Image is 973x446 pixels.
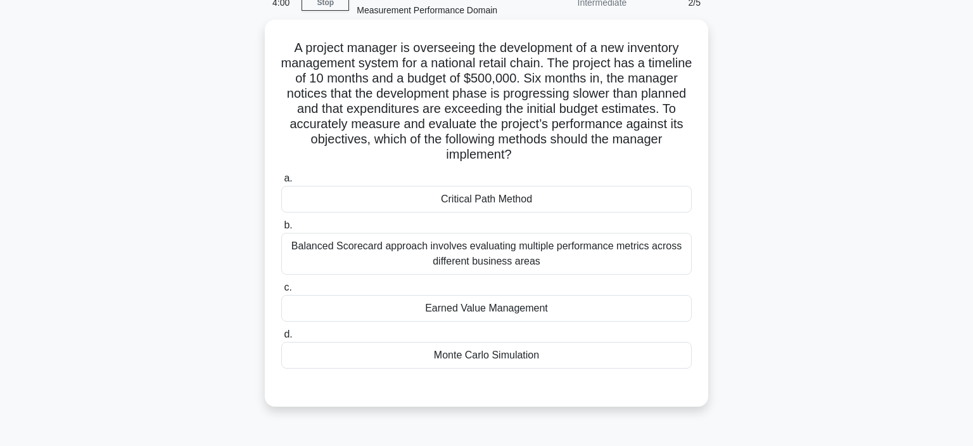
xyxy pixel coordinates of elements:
h5: A project manager is overseeing the development of a new inventory management system for a nation... [280,40,693,163]
div: Earned Value Management [281,295,692,322]
span: d. [284,329,292,339]
span: a. [284,173,292,183]
span: c. [284,282,291,292]
div: Monte Carlo Simulation [281,342,692,369]
div: Critical Path Method [281,186,692,213]
div: Balanced Scorecard approach involves evaluating multiple performance metrics across different bus... [281,233,692,275]
span: b. [284,220,292,230]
